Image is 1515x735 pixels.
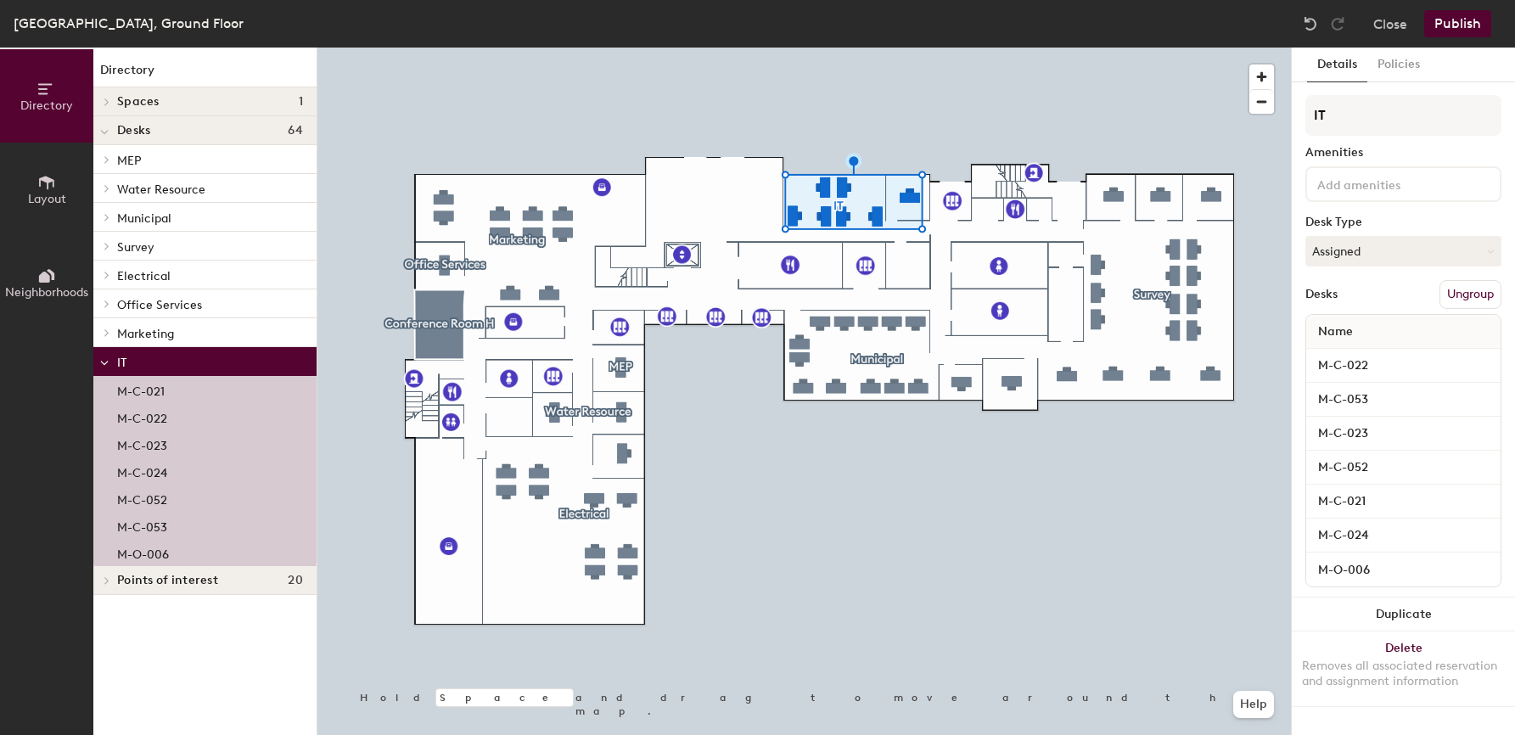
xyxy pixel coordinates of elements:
div: Removes all associated reservation and assignment information [1302,659,1505,689]
span: 64 [288,124,303,137]
span: Survey [117,240,154,255]
span: Office Services [117,298,202,312]
button: Duplicate [1292,598,1515,631]
input: Unnamed desk [1310,456,1497,480]
div: Desks [1305,288,1338,301]
img: Redo [1329,15,1346,32]
p: M-C-052 [117,488,167,508]
div: Amenities [1305,146,1501,160]
span: MEP [117,154,141,168]
span: Layout [28,192,66,206]
span: Water Resource [117,182,205,197]
span: Name [1310,317,1361,347]
input: Unnamed desk [1310,388,1497,412]
p: M-C-021 [117,379,165,399]
p: M-C-053 [117,515,167,535]
input: Unnamed desk [1310,558,1497,581]
input: Unnamed desk [1310,524,1497,547]
span: Marketing [117,327,174,341]
h1: Directory [93,61,317,87]
span: Municipal [117,211,171,226]
span: Directory [20,98,73,113]
p: M-C-024 [117,461,167,480]
button: Assigned [1305,236,1501,267]
button: Ungroup [1439,280,1501,309]
span: Spaces [117,95,160,109]
p: M-O-006 [117,542,169,562]
input: Unnamed desk [1310,422,1497,446]
span: 20 [288,574,303,587]
div: Desk Type [1305,216,1501,229]
p: M-C-023 [117,434,167,453]
span: Desks [117,124,150,137]
p: M-C-022 [117,407,167,426]
button: Help [1233,691,1274,718]
span: IT [117,356,126,370]
span: Electrical [117,269,171,283]
input: Unnamed desk [1310,490,1497,513]
button: Details [1307,48,1367,82]
span: Neighborhoods [5,285,88,300]
input: Add amenities [1314,173,1467,194]
button: Publish [1424,10,1491,37]
div: [GEOGRAPHIC_DATA], Ground Floor [14,13,244,34]
button: DeleteRemoves all associated reservation and assignment information [1292,631,1515,706]
button: Close [1373,10,1407,37]
span: 1 [299,95,303,109]
button: Policies [1367,48,1430,82]
img: Undo [1302,15,1319,32]
input: Unnamed desk [1310,354,1497,378]
span: Points of interest [117,574,218,587]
